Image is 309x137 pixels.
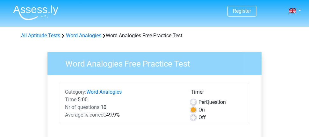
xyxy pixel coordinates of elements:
span: Nr of questions: [65,104,101,110]
label: Off [198,114,206,121]
div: Timer [191,88,244,98]
span: Per [198,99,206,105]
h3: Word Analogies Free Practice Test [58,56,257,69]
label: On [198,106,205,114]
div: 10 [60,104,186,111]
span: Category: [65,89,86,95]
a: Word Analogies [66,32,101,39]
a: All Aptitude Tests [21,32,60,39]
div: Word Analogies Free Practice Test [18,32,291,40]
a: Word Analogies [86,89,122,95]
div: 49.9% [60,111,186,119]
div: 5:00 [60,96,186,104]
img: Assessly [13,5,58,20]
label: Question [198,98,226,106]
span: Average % correct: [65,112,106,118]
a: Register [233,8,251,14]
span: Time: [65,97,78,103]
